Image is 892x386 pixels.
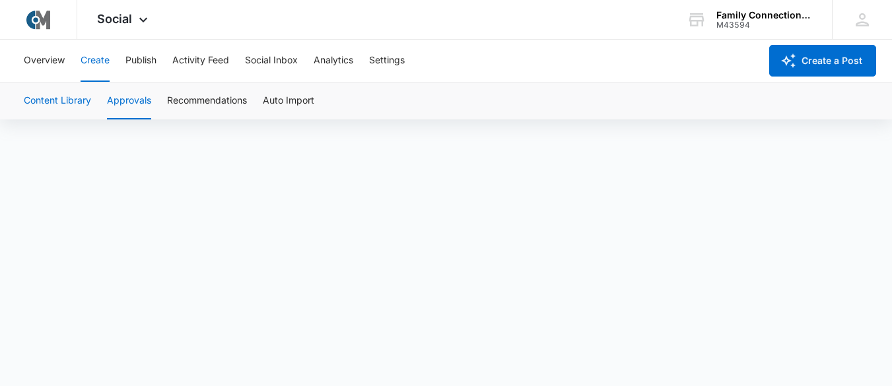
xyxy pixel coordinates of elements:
[26,8,50,32] img: Courtside Marketing
[107,82,151,119] button: Approvals
[24,40,65,82] button: Overview
[769,45,876,77] button: Create a Post
[167,82,247,119] button: Recommendations
[97,12,132,26] span: Social
[716,20,813,30] div: account id
[245,40,298,82] button: Social Inbox
[125,40,156,82] button: Publish
[81,40,110,82] button: Create
[263,82,314,119] button: Auto Import
[24,82,91,119] button: Content Library
[172,40,229,82] button: Activity Feed
[716,10,813,20] div: account name
[314,40,353,82] button: Analytics
[369,40,405,82] button: Settings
